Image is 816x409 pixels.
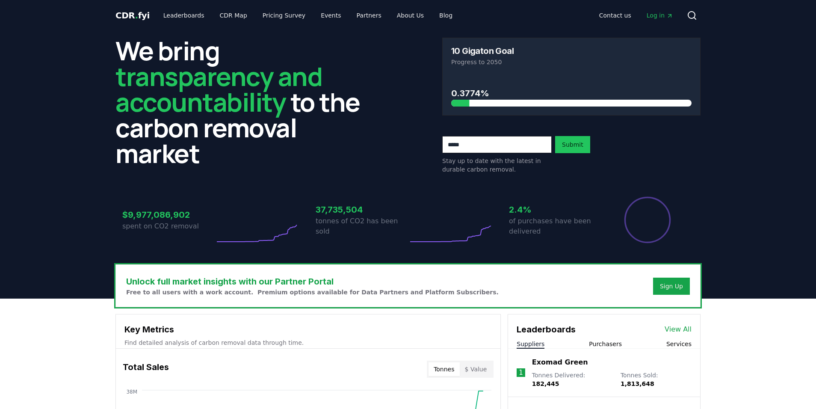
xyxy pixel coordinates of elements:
[429,362,459,376] button: Tonnes
[316,216,408,237] p: tonnes of CO2 has been sold
[432,8,459,23] a: Blog
[647,11,673,20] span: Log in
[124,338,492,347] p: Find detailed analysis of carbon removal data through time.
[390,8,431,23] a: About Us
[126,288,499,296] p: Free to all users with a work account. Premium options available for Data Partners and Platform S...
[213,8,254,23] a: CDR Map
[621,371,692,388] p: Tonnes Sold :
[115,9,150,21] a: CDR.fyi
[666,340,692,348] button: Services
[123,361,169,378] h3: Total Sales
[126,275,499,288] h3: Unlock full market insights with our Partner Portal
[316,203,408,216] h3: 37,735,504
[115,10,150,21] span: CDR fyi
[451,87,692,100] h3: 0.3774%
[665,324,692,335] a: View All
[157,8,459,23] nav: Main
[509,203,601,216] h3: 2.4%
[122,221,215,231] p: spent on CO2 removal
[555,136,590,153] button: Submit
[460,362,492,376] button: $ Value
[135,10,138,21] span: .
[124,323,492,336] h3: Key Metrics
[126,389,137,395] tspan: 38M
[532,357,588,368] a: Exomad Green
[122,208,215,221] h3: $9,977,086,902
[115,38,374,166] h2: We bring to the carbon removal market
[640,8,680,23] a: Log in
[517,340,544,348] button: Suppliers
[621,380,654,387] span: 1,813,648
[589,340,622,348] button: Purchasers
[157,8,211,23] a: Leaderboards
[592,8,680,23] nav: Main
[350,8,388,23] a: Partners
[256,8,312,23] a: Pricing Survey
[115,59,322,119] span: transparency and accountability
[451,47,514,55] h3: 10 Gigaton Goal
[660,282,683,290] a: Sign Up
[442,157,552,174] p: Stay up to date with the latest in durable carbon removal.
[451,58,692,66] p: Progress to 2050
[592,8,638,23] a: Contact us
[519,368,523,378] p: 1
[517,323,576,336] h3: Leaderboards
[653,278,690,295] button: Sign Up
[532,380,559,387] span: 182,445
[532,371,612,388] p: Tonnes Delivered :
[624,196,671,244] div: Percentage of sales delivered
[314,8,348,23] a: Events
[509,216,601,237] p: of purchases have been delivered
